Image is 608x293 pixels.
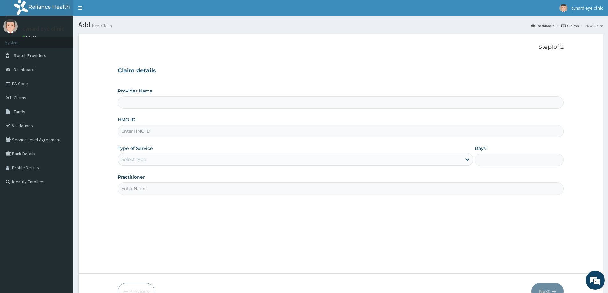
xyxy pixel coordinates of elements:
a: Online [22,35,38,39]
input: Enter Name [118,182,564,195]
div: Select type [121,156,146,163]
label: Provider Name [118,88,153,94]
small: New Claim [91,23,112,28]
span: Switch Providers [14,53,46,58]
img: User Image [3,19,18,33]
label: Days [475,145,486,151]
h3: Claim details [118,67,564,74]
p: cynard eye clinic [22,26,64,32]
input: Enter HMO ID [118,125,564,137]
img: User Image [559,4,567,12]
label: Practitioner [118,174,145,180]
p: Step 1 of 2 [118,44,564,51]
a: Claims [561,23,579,28]
label: HMO ID [118,116,136,123]
span: Claims [14,95,26,100]
li: New Claim [579,23,603,28]
span: Tariffs [14,109,25,114]
h1: Add [78,21,603,29]
a: Dashboard [531,23,555,28]
label: Type of Service [118,145,153,151]
span: Dashboard [14,67,34,72]
span: cynard eye clinic [571,5,603,11]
